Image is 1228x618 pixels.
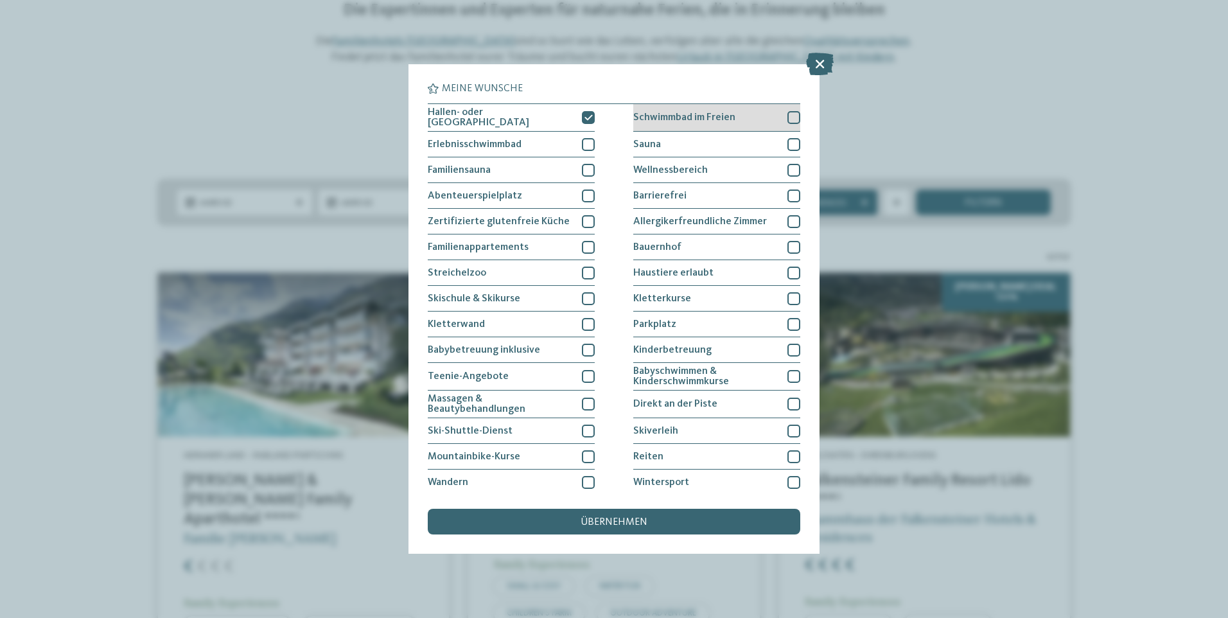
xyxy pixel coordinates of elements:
span: Schwimmbad im Freien [633,112,735,123]
span: Reiten [633,452,663,462]
span: Sauna [633,139,661,150]
span: übernehmen [581,517,647,527]
span: Mountainbike-Kurse [428,452,520,462]
span: Kletterwand [428,319,485,330]
span: Hallen- oder [GEOGRAPHIC_DATA] [428,107,572,128]
span: Kinderbetreuung [633,345,712,355]
span: Skiverleih [633,426,678,436]
span: Wellnessbereich [633,165,708,175]
span: Allergikerfreundliche Zimmer [633,216,767,227]
span: Kletterkurse [633,294,691,304]
span: Teenie-Angebote [428,371,509,382]
span: Ski-Shuttle-Dienst [428,426,513,436]
span: Bauernhof [633,242,681,252]
span: Zertifizierte glutenfreie Küche [428,216,570,227]
span: Babyschwimmen & Kinderschwimmkurse [633,366,778,387]
span: Babybetreuung inklusive [428,345,540,355]
span: Barrierefrei [633,191,687,201]
span: Parkplatz [633,319,676,330]
span: Streichelzoo [428,268,486,278]
span: Wandern [428,477,468,488]
span: Skischule & Skikurse [428,294,520,304]
span: Familiensauna [428,165,491,175]
span: Haustiere erlaubt [633,268,714,278]
span: Massagen & Beautybehandlungen [428,394,572,414]
span: Wintersport [633,477,689,488]
span: Erlebnisschwimmbad [428,139,522,150]
span: Abenteuerspielplatz [428,191,522,201]
span: Meine Wünsche [442,84,523,94]
span: Direkt an der Piste [633,399,717,409]
span: Familienappartements [428,242,529,252]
